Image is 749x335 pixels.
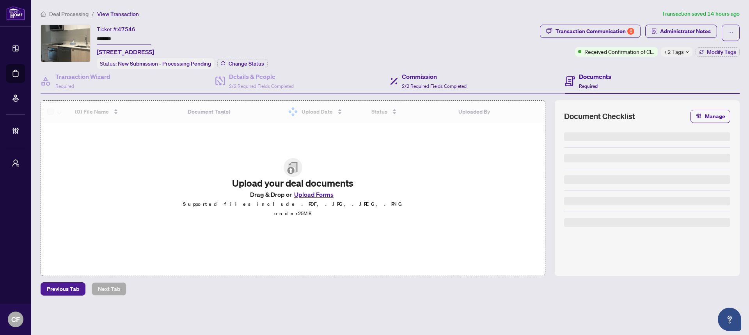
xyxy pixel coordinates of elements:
[118,60,211,67] span: New Submission - Processing Pending
[118,26,135,33] span: 47546
[292,189,336,200] button: Upload Forms
[97,58,214,69] div: Status:
[183,177,403,189] h2: Upload your deal documents
[718,308,741,331] button: Open asap
[690,110,730,123] button: Manage
[97,25,135,34] div: Ticket #:
[284,158,302,177] img: File Upload
[41,25,90,62] img: IMG-C12290254_1.jpg
[97,47,154,57] span: [STREET_ADDRESS]
[402,83,467,89] span: 2/2 Required Fields Completed
[660,25,711,37] span: Administrator Notes
[696,47,740,57] button: Modify Tags
[402,72,467,81] h4: Commission
[651,29,657,34] span: solution
[229,61,264,66] span: Change Status
[41,282,85,296] button: Previous Tab
[728,30,733,36] span: ellipsis
[12,159,20,167] span: user-switch
[183,200,403,218] p: Supported files include .PDF, .JPG, .JPEG, .PNG under 25 MB
[229,83,294,89] span: 2/2 Required Fields Completed
[229,72,294,81] h4: Details & People
[250,189,336,200] span: Drag & Drop or
[41,11,46,17] span: home
[92,9,94,18] li: /
[11,314,20,325] span: CF
[49,11,89,18] span: Deal Processing
[627,28,634,35] div: 6
[556,25,634,37] div: Transaction Communication
[645,25,717,38] button: Administrator Notes
[579,83,598,89] span: Required
[6,6,25,20] img: logo
[540,25,641,38] button: Transaction Communication6
[47,283,79,295] span: Previous Tab
[707,49,736,55] span: Modify Tags
[176,152,410,225] span: File UploadUpload your deal documentsDrag & Drop orUpload FormsSupported files include .PDF, .JPG...
[584,47,655,56] span: Received Confirmation of Closing
[662,9,740,18] article: Transaction saved 14 hours ago
[705,110,725,123] span: Manage
[55,72,110,81] h4: Transaction Wizard
[664,47,684,56] span: +2 Tags
[579,72,611,81] h4: Documents
[217,59,268,68] button: Change Status
[685,50,689,54] span: down
[55,83,74,89] span: Required
[564,111,635,122] span: Document Checklist
[92,282,126,296] button: Next Tab
[97,11,139,18] span: View Transaction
